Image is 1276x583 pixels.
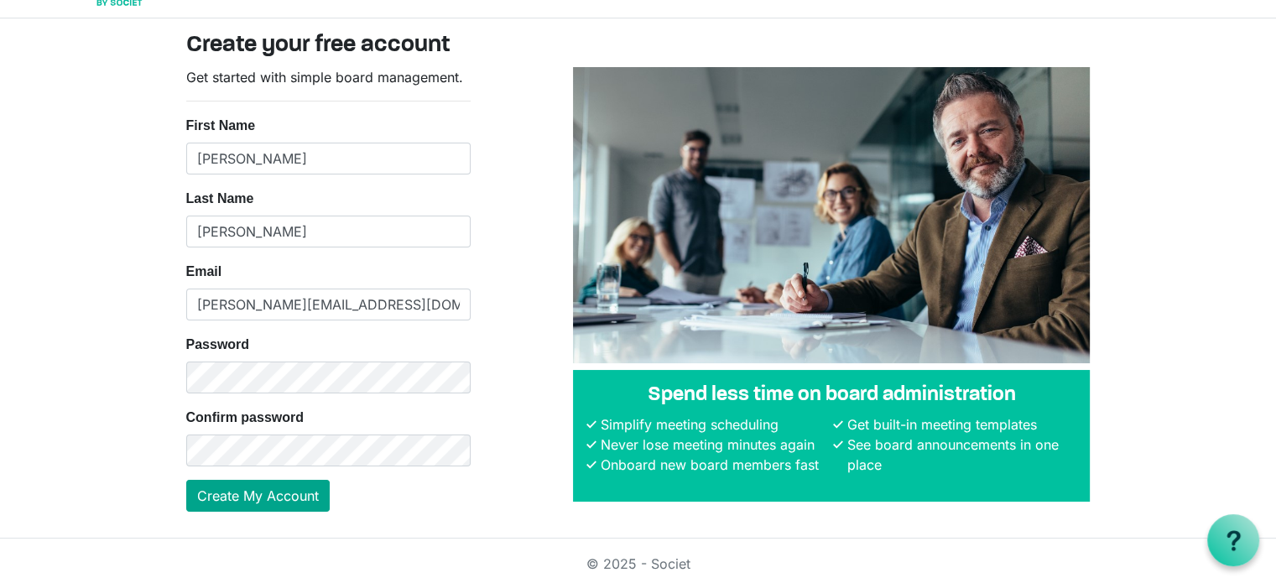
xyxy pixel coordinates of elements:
label: Last Name [186,189,254,209]
label: First Name [186,116,256,136]
li: Simplify meeting scheduling [596,414,830,435]
a: © 2025 - Societ [586,555,690,572]
li: Never lose meeting minutes again [596,435,830,455]
label: Email [186,262,222,282]
label: Password [186,335,250,355]
h3: Create your free account [186,32,1091,60]
li: Onboard new board members fast [596,455,830,475]
span: Get started with simple board management. [186,69,463,86]
label: Confirm password [186,408,304,428]
li: Get built-in meeting templates [843,414,1076,435]
h4: Spend less time on board administration [586,383,1076,408]
button: Create My Account [186,480,330,512]
li: See board announcements in one place [843,435,1076,475]
img: A photograph of board members sitting at a table [573,67,1090,363]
